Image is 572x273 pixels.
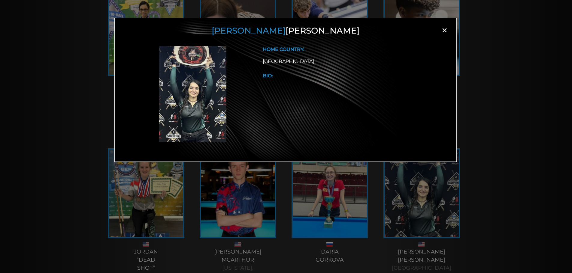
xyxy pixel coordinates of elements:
[263,73,273,79] b: BIO:
[263,46,304,52] b: HOME COUNTRY:
[440,26,449,35] span: ×
[159,46,226,142] img: Ashley Benoit
[212,25,286,36] span: [PERSON_NAME]
[263,58,442,65] div: [GEOGRAPHIC_DATA]
[122,26,449,36] h3: [PERSON_NAME]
